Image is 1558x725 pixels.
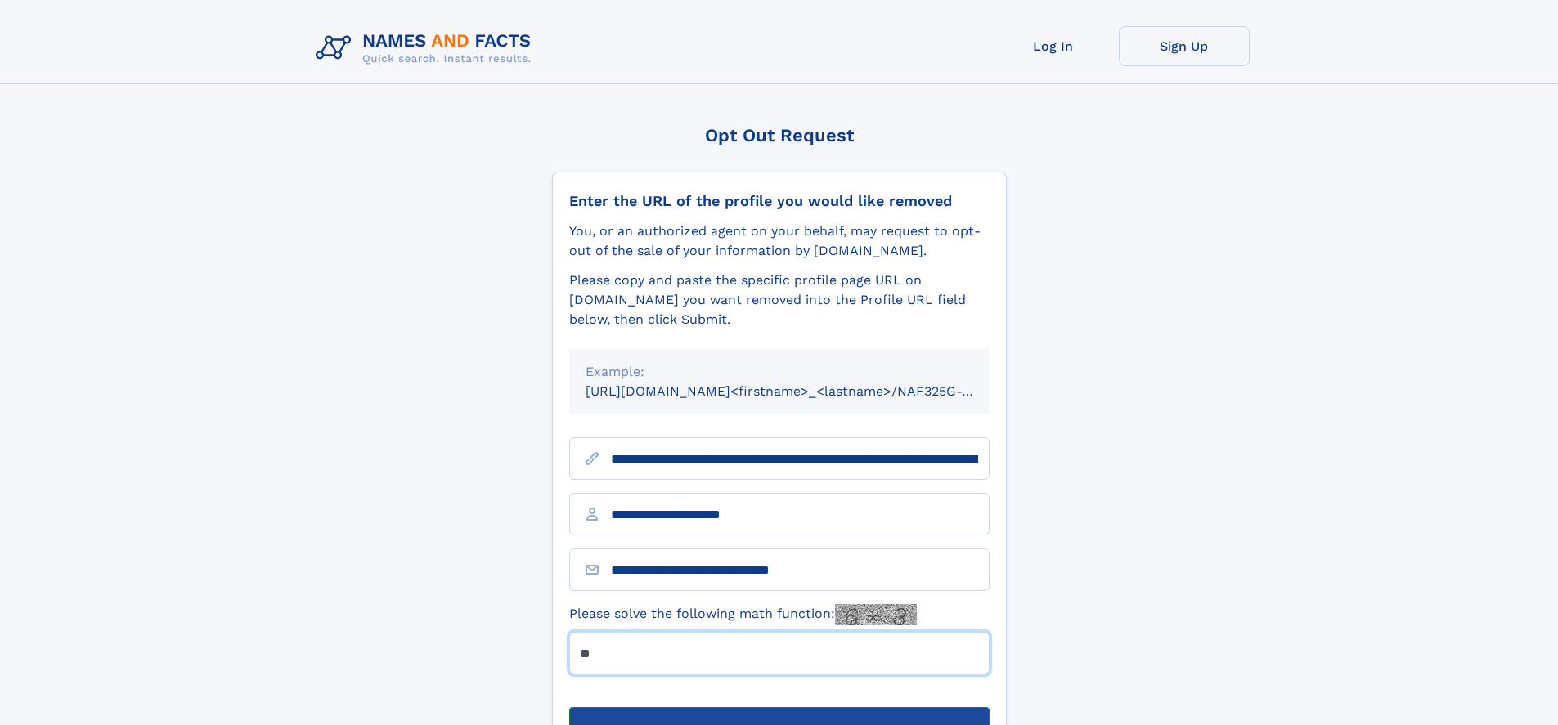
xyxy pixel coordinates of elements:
a: Sign Up [1119,26,1250,66]
div: Please copy and paste the specific profile page URL on [DOMAIN_NAME] you want removed into the Pr... [569,271,990,329]
a: Log In [988,26,1119,66]
small: [URL][DOMAIN_NAME]<firstname>_<lastname>/NAF325G-xxxxxxxx [586,383,1021,399]
label: Please solve the following math function: [569,604,917,625]
div: Opt Out Request [552,125,1007,145]
div: Enter the URL of the profile you would like removed [569,192,990,210]
img: Logo Names and Facts [309,26,545,70]
div: Example: [586,362,973,382]
div: You, or an authorized agent on your behalf, may request to opt-out of the sale of your informatio... [569,222,990,261]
